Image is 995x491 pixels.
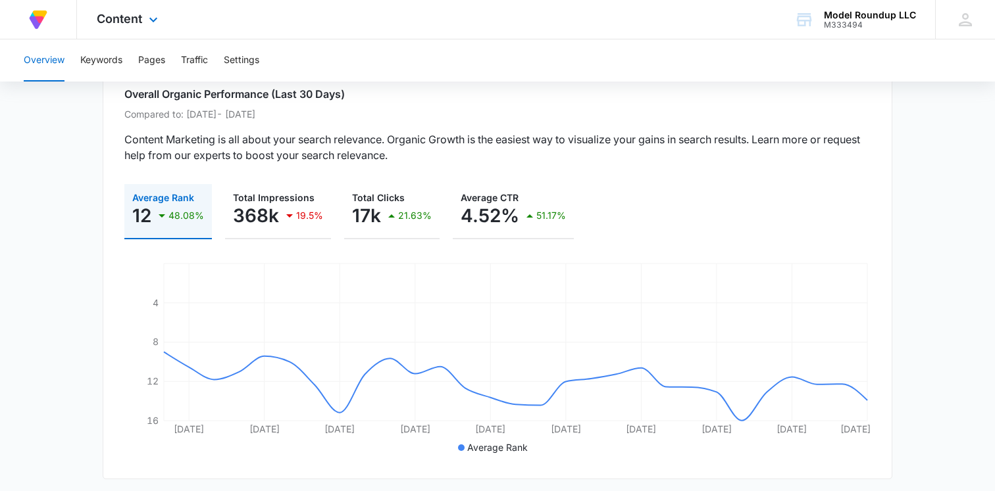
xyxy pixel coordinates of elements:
[475,423,505,434] tspan: [DATE]
[24,39,64,82] button: Overview
[824,10,916,20] div: account name
[461,205,519,226] p: 4.52%
[174,423,204,434] tspan: [DATE]
[138,39,165,82] button: Pages
[824,20,916,30] div: account id
[626,423,656,434] tspan: [DATE]
[536,211,566,220] p: 51.17%
[132,205,151,226] p: 12
[777,423,807,434] tspan: [DATE]
[124,107,871,121] p: Compared to: [DATE] - [DATE]
[181,39,208,82] button: Traffic
[249,423,280,434] tspan: [DATE]
[147,375,159,386] tspan: 12
[26,8,50,32] img: Volusion
[461,192,519,203] span: Average CTR
[124,86,871,102] h2: Overall Organic Performance (Last 30 Days)
[398,211,432,220] p: 21.63%
[80,39,122,82] button: Keywords
[233,205,279,226] p: 368k
[324,423,355,434] tspan: [DATE]
[702,423,732,434] tspan: [DATE]
[233,192,315,203] span: Total Impressions
[132,192,194,203] span: Average Rank
[840,423,871,434] tspan: [DATE]
[352,205,381,226] p: 17k
[147,415,159,426] tspan: 16
[352,192,405,203] span: Total Clicks
[296,211,323,220] p: 19.5%
[467,442,528,453] span: Average Rank
[400,423,430,434] tspan: [DATE]
[551,423,581,434] tspan: [DATE]
[153,336,159,347] tspan: 8
[97,12,142,26] span: Content
[168,211,204,220] p: 48.08%
[224,39,259,82] button: Settings
[153,297,159,308] tspan: 4
[124,131,871,163] p: Content Marketing is all about your search relevance. Organic Growth is the easiest way to visual...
